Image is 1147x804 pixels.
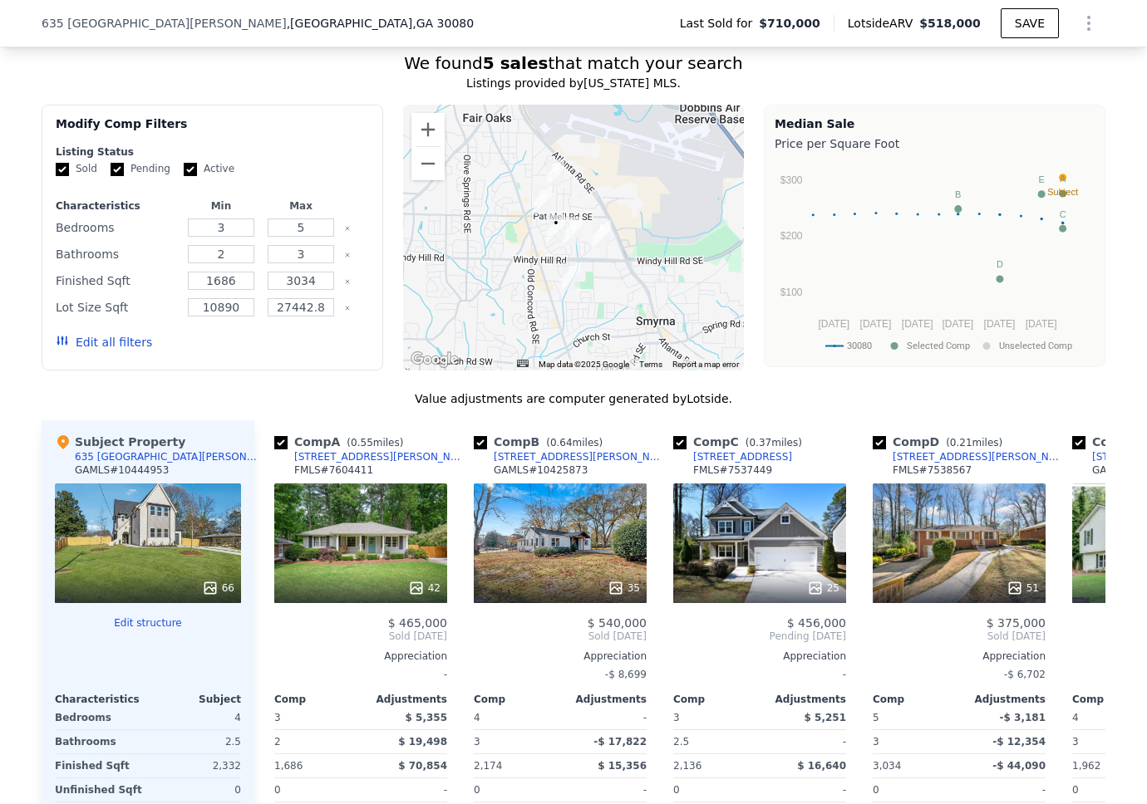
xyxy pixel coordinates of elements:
span: 0.64 [550,437,573,449]
span: $518,000 [919,17,981,30]
text: [DATE] [902,318,933,330]
text: E [1038,174,1044,184]
div: Price per Square Foot [775,132,1095,155]
div: Value adjustments are computer generated by Lotside . [42,390,1105,407]
button: Clear [344,252,351,258]
div: Comp [673,693,760,706]
div: 2.5 [151,730,241,753]
input: Sold [56,163,69,176]
span: $ 465,000 [388,616,447,630]
div: 0 [151,778,241,802]
span: Pending [DATE] [673,630,846,643]
span: 5 [873,712,879,723]
div: Appreciation [673,650,846,663]
span: 2,174 [474,760,502,772]
span: $ 16,640 [797,760,846,772]
span: 0 [1072,784,1079,796]
text: A [1060,174,1066,184]
div: 635 [GEOGRAPHIC_DATA][PERSON_NAME] [75,450,261,463]
div: Adjustments [959,693,1046,706]
span: 3,034 [873,760,901,772]
span: $ 540,000 [588,616,647,630]
button: Clear [344,278,351,285]
div: Appreciation [474,650,647,663]
div: Subject Property [55,434,185,450]
span: 1,686 [274,760,303,772]
div: Comp C [673,434,809,450]
text: C [1060,209,1066,219]
span: 4 [474,712,480,723]
div: Bedrooms [55,706,145,729]
span: $ 19,498 [398,736,447,748]
span: $ 70,854 [398,760,447,772]
div: 42 [408,580,441,596]
a: [STREET_ADDRESS][PERSON_NAME][PERSON_NAME] [474,450,667,463]
div: Bedrooms [56,216,178,239]
span: ( miles) [539,437,609,449]
a: Terms (opens in new tab) [639,360,662,369]
span: 0.55 [351,437,373,449]
span: Sold [DATE] [274,630,447,643]
div: GAMLS # 10444953 [75,463,169,477]
span: ( miles) [340,437,410,449]
div: Bathrooms [55,730,145,753]
div: 750 Parkway Dr SE [564,217,582,245]
div: Comp D [873,434,1009,450]
text: [DATE] [818,318,849,330]
div: Min [185,199,258,213]
div: 2 [274,730,357,753]
span: , [GEOGRAPHIC_DATA] [287,15,475,32]
div: - [364,778,447,802]
div: Appreciation [274,650,447,663]
button: Show Options [1072,7,1105,40]
span: 0 [474,784,480,796]
button: Keyboard shortcuts [517,360,529,367]
span: 3 [673,712,680,723]
div: - [564,706,647,729]
text: Selected Comp [907,341,970,351]
div: Adjustments [560,693,647,706]
span: 2,136 [673,760,701,772]
div: FMLS # 7537449 [693,463,772,477]
div: - [763,778,846,802]
span: Last Sold for [680,15,760,32]
div: - [962,778,1046,802]
div: 635 San Fernando [547,214,565,243]
div: 2.5 [673,730,756,753]
div: - [274,663,447,686]
div: Appreciation [873,650,1046,663]
div: GAMLS # 10425873 [494,463,588,477]
div: 35 [608,580,640,596]
span: Lotside ARV [848,15,919,32]
span: $ 375,000 [987,616,1046,630]
div: 600 Mozley Dr SE [546,159,564,188]
div: 2631 Linnwood Dr SE [562,262,580,291]
span: $ 15,356 [598,760,647,772]
label: Pending [111,162,170,176]
div: - [763,730,846,753]
text: [DATE] [942,318,973,330]
div: Finished Sqft [56,269,178,292]
div: [STREET_ADDRESS] [693,450,792,463]
a: [STREET_ADDRESS] [673,450,792,463]
text: B [955,189,961,199]
div: We found that match your search [42,51,1105,75]
span: 3 [274,712,281,723]
div: - [673,663,846,686]
div: 4 [151,706,241,729]
div: Unfinished Sqft [55,778,145,802]
div: Listing Status [56,145,369,159]
div: Characteristics [55,693,148,706]
button: SAVE [1001,8,1059,38]
span: Sold [DATE] [474,630,647,643]
text: $300 [780,174,803,186]
div: Subject [148,693,241,706]
div: [STREET_ADDRESS][PERSON_NAME][PERSON_NAME] [294,450,467,463]
input: Pending [111,163,124,176]
a: Open this area in Google Maps (opens a new window) [407,349,462,370]
span: $ 5,251 [805,712,846,723]
span: -$ 17,822 [593,736,647,748]
button: Edit structure [55,616,241,630]
text: D [997,259,1003,269]
strong: 5 sales [483,53,549,73]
